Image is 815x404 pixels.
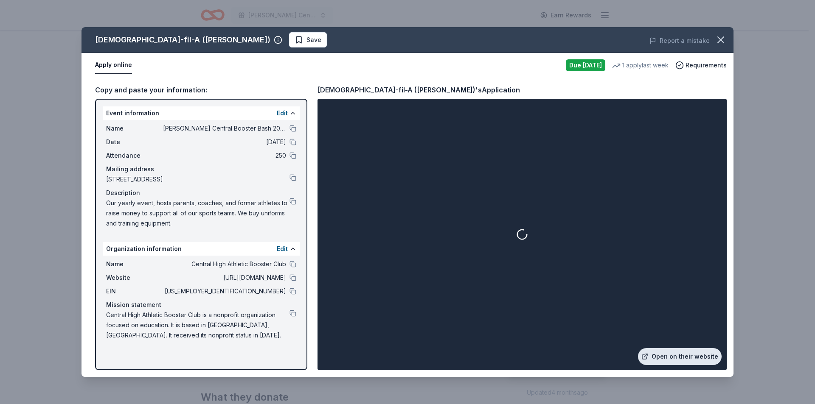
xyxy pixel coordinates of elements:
[675,60,727,70] button: Requirements
[163,259,286,269] span: Central High Athletic Booster Club
[95,84,307,95] div: Copy and paste your information:
[318,84,520,95] div: [DEMOGRAPHIC_DATA]-fil-A ([PERSON_NAME])'s Application
[106,273,163,283] span: Website
[163,137,286,147] span: [DATE]
[277,108,288,118] button: Edit
[106,150,163,161] span: Attendance
[103,106,300,120] div: Event information
[686,60,727,70] span: Requirements
[95,33,270,47] div: [DEMOGRAPHIC_DATA]-fil-A ([PERSON_NAME])
[163,150,286,161] span: 250
[638,348,722,365] a: Open on their website
[106,286,163,296] span: EIN
[106,300,296,310] div: Mission statement
[163,123,286,134] span: [PERSON_NAME] Central Booster Bash 2025
[106,310,289,340] span: Central High Athletic Booster Club is a nonprofit organization focused on education. It is based ...
[106,188,296,198] div: Description
[106,164,296,174] div: Mailing address
[289,32,327,47] button: Save
[649,36,710,46] button: Report a mistake
[612,60,669,70] div: 1 apply last week
[163,286,286,296] span: [US_EMPLOYER_IDENTIFICATION_NUMBER]
[95,56,132,74] button: Apply online
[106,123,163,134] span: Name
[106,259,163,269] span: Name
[106,198,289,228] span: Our yearly event, hosts parents, coaches, and former athletes to raise money to support all of ou...
[106,174,289,184] span: [STREET_ADDRESS]
[566,59,605,71] div: Due [DATE]
[306,35,321,45] span: Save
[277,244,288,254] button: Edit
[163,273,286,283] span: [URL][DOMAIN_NAME]
[103,242,300,256] div: Organization information
[106,137,163,147] span: Date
